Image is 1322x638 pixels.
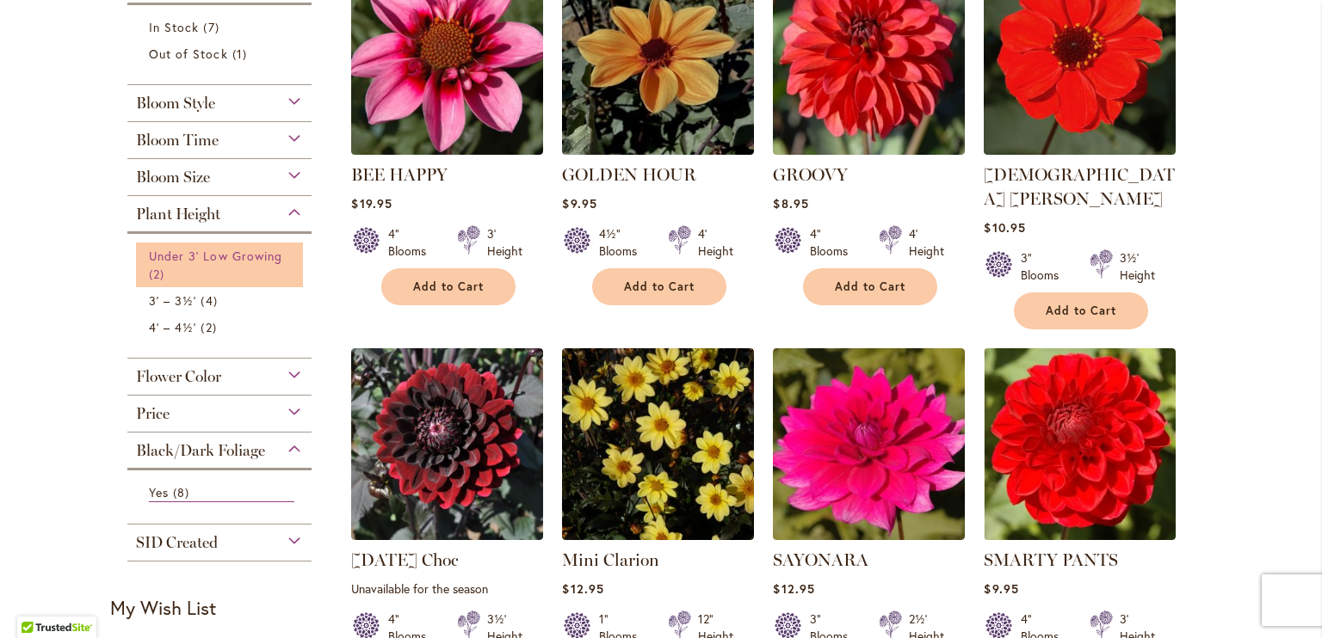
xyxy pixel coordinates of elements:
[984,580,1018,597] span: $9.95
[13,577,61,625] iframe: Launch Accessibility Center
[351,549,459,570] a: [DATE] Choc
[351,195,392,212] span: $19.95
[1046,304,1116,318] span: Add to Cart
[773,527,965,543] a: SAYONARA
[136,131,219,150] span: Bloom Time
[136,533,218,552] span: SID Created
[149,46,228,62] span: Out of Stock
[149,265,169,283] span: 2
[562,580,603,597] span: $12.95
[149,18,294,36] a: In Stock 7
[136,168,210,187] span: Bloom Size
[773,348,965,540] img: SAYONARA
[351,142,543,158] a: BEE HAPPY
[149,318,294,336] a: 4' – 4½' 2
[149,483,294,502] a: Yes 8
[562,527,754,543] a: Mini Clarion
[149,484,169,500] span: Yes
[810,225,858,260] div: 4" Blooms
[136,441,265,460] span: Black/Dark Foliage
[351,164,448,185] a: BEE HAPPY
[1120,249,1155,284] div: 3½' Height
[201,291,221,310] span: 4
[149,291,294,310] a: 3' – 3½' 4
[413,279,484,294] span: Add to Cart
[149,247,294,283] a: Under 3' Low Growing 2
[136,404,170,423] span: Price
[562,164,696,185] a: GOLDEN HOUR
[149,45,294,63] a: Out of Stock 1
[136,367,221,386] span: Flower Color
[984,164,1175,209] a: [DEMOGRAPHIC_DATA] [PERSON_NAME]
[487,225,522,260] div: 3' Height
[203,18,223,36] span: 7
[599,225,647,260] div: 4½" Blooms
[110,595,216,620] strong: My Wish List
[381,268,516,305] button: Add to Cart
[562,348,754,540] img: Mini Clarion
[773,580,814,597] span: $12.95
[562,549,659,570] a: Mini Clarion
[562,142,754,158] a: Golden Hour
[149,19,199,35] span: In Stock
[173,483,194,501] span: 8
[984,219,1025,236] span: $10.95
[984,348,1176,540] img: SMARTY PANTS
[136,205,220,224] span: Plant Height
[201,318,220,336] span: 2
[562,195,596,212] span: $9.95
[351,580,543,597] p: Unavailable for the season
[149,319,196,335] span: 4' – 4½'
[984,142,1176,158] a: JAPANESE BISHOP
[773,549,868,570] a: SAYONARA
[773,195,808,212] span: $8.95
[136,94,215,113] span: Bloom Style
[984,549,1118,570] a: SMARTY PANTS
[351,527,543,543] a: Karma Choc
[773,164,848,185] a: GROOVY
[773,142,965,158] a: GROOVY
[149,292,196,309] span: 3' – 3½'
[698,225,733,260] div: 4' Height
[1014,292,1148,329] button: Add to Cart
[909,225,944,260] div: 4' Height
[624,279,695,294] span: Add to Cart
[592,268,726,305] button: Add to Cart
[835,279,905,294] span: Add to Cart
[232,45,251,63] span: 1
[388,225,436,260] div: 4" Blooms
[984,527,1176,543] a: SMARTY PANTS
[351,348,543,540] img: Karma Choc
[149,248,282,264] span: Under 3' Low Growing
[1021,249,1069,284] div: 3" Blooms
[803,268,937,305] button: Add to Cart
